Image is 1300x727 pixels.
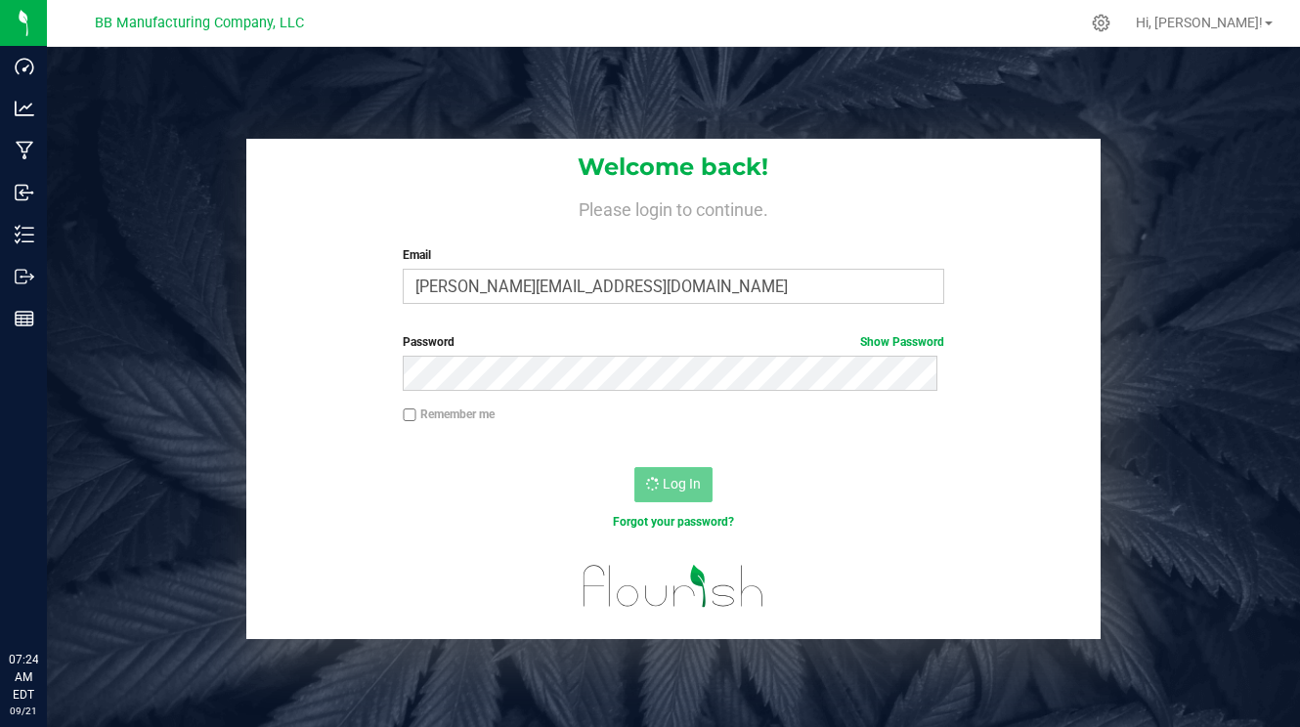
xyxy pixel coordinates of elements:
[9,704,38,718] p: 09/21
[246,154,1102,180] h1: Welcome back!
[1089,14,1113,32] div: Manage settings
[15,309,34,328] inline-svg: Reports
[403,408,416,422] input: Remember me
[15,225,34,244] inline-svg: Inventory
[1136,15,1263,30] span: Hi, [PERSON_NAME]!
[567,551,781,621] img: flourish_logo.svg
[15,57,34,76] inline-svg: Dashboard
[246,195,1102,219] h4: Please login to continue.
[9,651,38,704] p: 07:24 AM EDT
[15,267,34,286] inline-svg: Outbound
[403,335,455,349] span: Password
[403,406,495,423] label: Remember me
[860,335,944,349] a: Show Password
[613,515,734,529] a: Forgot your password?
[403,246,943,264] label: Email
[663,476,701,492] span: Log In
[15,183,34,202] inline-svg: Inbound
[15,141,34,160] inline-svg: Manufacturing
[95,15,304,31] span: BB Manufacturing Company, LLC
[15,99,34,118] inline-svg: Analytics
[634,467,713,502] button: Log In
